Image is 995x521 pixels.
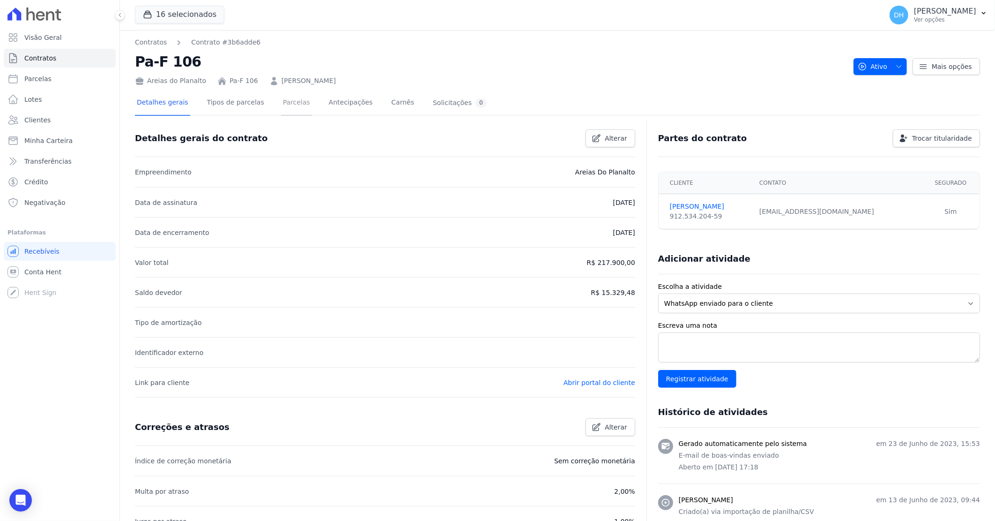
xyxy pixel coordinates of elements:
a: Alterar [586,418,635,436]
span: Trocar titularidade [912,134,972,143]
h3: [PERSON_NAME] [679,495,733,505]
div: Solicitações [433,98,487,107]
a: Mais opções [913,58,980,75]
div: 912.534.204-59 [670,211,748,221]
th: Contato [754,172,922,194]
p: Saldo devedor [135,287,182,298]
a: Crédito [4,173,116,191]
p: Valor total [135,257,169,268]
a: [PERSON_NAME] [670,202,748,211]
span: Transferências [24,157,72,166]
nav: Breadcrumb [135,38,260,47]
h2: Pa-F 106 [135,51,846,72]
a: Tipos de parcelas [205,91,266,116]
a: Visão Geral [4,28,116,47]
p: Data de assinatura [135,197,197,208]
a: Antecipações [327,91,375,116]
span: Contratos [24,53,56,63]
h3: Correções e atrasos [135,422,230,433]
a: Contratos [4,49,116,68]
p: [DATE] [613,197,635,208]
p: Data de encerramento [135,227,209,238]
p: R$ 217.900,00 [587,257,635,268]
p: Criado(a) via importação de planilha/CSV [679,507,980,517]
p: Sem correção monetária [554,455,635,467]
p: [DATE] [613,227,635,238]
a: Contrato #3b6adde6 [191,38,260,47]
p: Link para cliente [135,377,189,388]
button: 16 selecionados [135,6,224,23]
a: Solicitações0 [431,91,489,116]
span: Alterar [605,134,627,143]
p: Identificador externo [135,347,203,358]
div: 0 [475,98,487,107]
h3: Histórico de atividades [658,407,768,418]
p: Índice de correção monetária [135,455,231,467]
a: Conta Hent [4,263,116,281]
input: Registrar atividade [658,370,736,388]
h3: Partes do contrato [658,133,747,144]
p: em 23 de Junho de 2023, 15:53 [876,439,980,449]
a: Recebíveis [4,242,116,261]
th: Cliente [659,172,754,194]
a: Contratos [135,38,167,47]
button: Ativo [854,58,907,75]
div: Areias do Planalto [135,76,206,86]
span: DH [894,12,904,18]
a: Parcelas [281,91,312,116]
a: Clientes [4,111,116,129]
span: Minha Carteira [24,136,73,145]
span: Clientes [24,115,51,125]
label: Escolha a atividade [658,282,980,292]
span: Conta Hent [24,267,61,277]
p: Multa por atraso [135,486,189,497]
a: Minha Carteira [4,131,116,150]
span: Lotes [24,95,42,104]
a: Negativação [4,193,116,212]
p: Aberto em [DATE] 17:18 [679,462,980,472]
p: 2,00% [614,486,635,497]
a: Lotes [4,90,116,109]
div: [EMAIL_ADDRESS][DOMAIN_NAME] [759,207,916,217]
a: Abrir portal do cliente [564,379,635,386]
a: Trocar titularidade [893,129,980,147]
span: Ativo [858,58,888,75]
p: Empreendimento [135,166,192,178]
a: Carnês [389,91,416,116]
a: Transferências [4,152,116,171]
a: Detalhes gerais [135,91,190,116]
p: R$ 15.329,48 [591,287,635,298]
span: Alterar [605,423,627,432]
div: Plataformas [7,227,112,238]
p: [PERSON_NAME] [914,7,976,16]
h3: Gerado automaticamente pelo sistema [679,439,807,449]
span: Visão Geral [24,33,62,42]
a: [PERSON_NAME] [282,76,336,86]
button: DH [PERSON_NAME] Ver opções [882,2,995,28]
span: Mais opções [932,62,972,71]
p: Areias Do Planalto [575,166,635,178]
span: Recebíveis [24,247,59,256]
h3: Detalhes gerais do contrato [135,133,267,144]
span: Negativação [24,198,66,207]
nav: Breadcrumb [135,38,846,47]
p: em 13 de Junho de 2023, 09:44 [876,495,980,505]
th: Segurado [922,172,980,194]
span: Crédito [24,177,48,187]
a: Parcelas [4,69,116,88]
a: Alterar [586,129,635,147]
p: Ver opções [914,16,976,23]
h3: Adicionar atividade [658,253,750,264]
div: Open Intercom Messenger [9,489,32,512]
span: Parcelas [24,74,52,83]
a: Pa-F 106 [230,76,258,86]
label: Escreva uma nota [658,321,980,331]
td: Sim [922,194,980,229]
p: E-mail de boas-vindas enviado [679,451,980,461]
p: Tipo de amortização [135,317,202,328]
